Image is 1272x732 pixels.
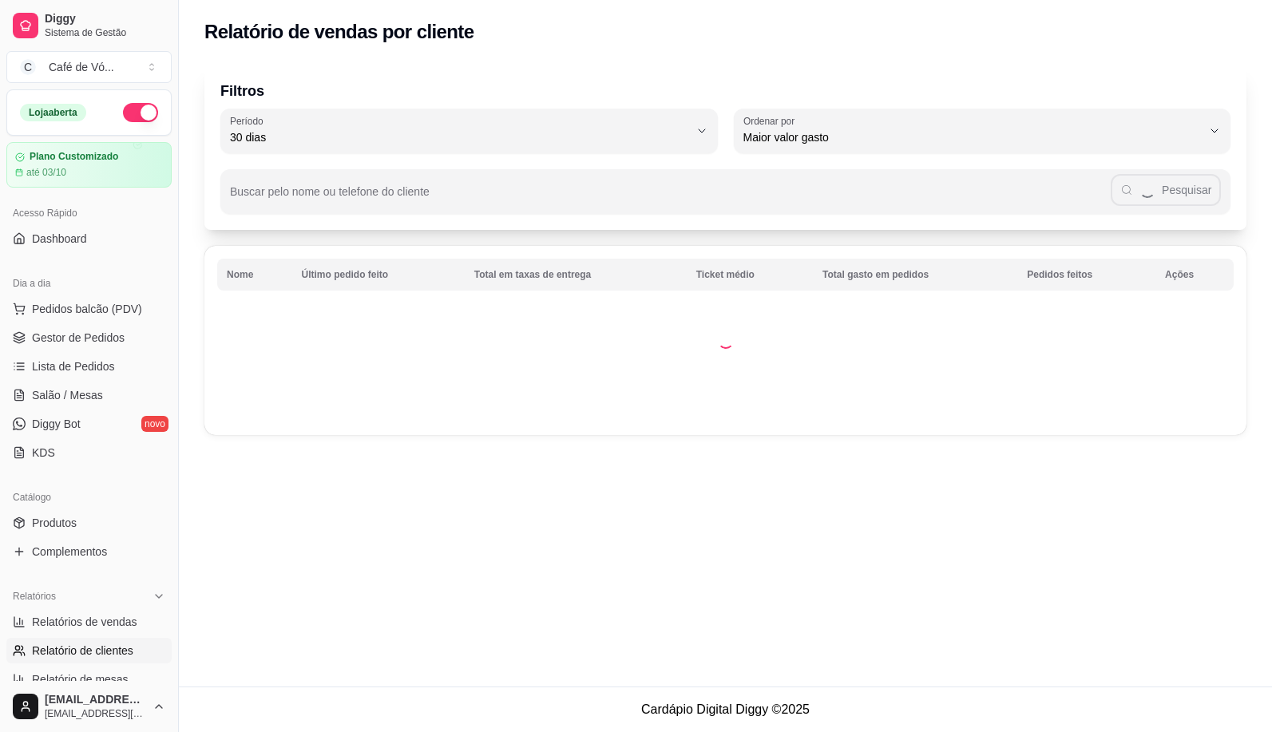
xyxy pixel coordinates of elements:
div: Loading [718,333,734,349]
span: Diggy [45,12,165,26]
p: Filtros [220,80,1230,102]
span: Complementos [32,544,107,560]
button: Select a team [6,51,172,83]
a: Produtos [6,510,172,536]
a: Salão / Mesas [6,382,172,408]
button: Pedidos balcão (PDV) [6,296,172,322]
article: Plano Customizado [30,151,118,163]
span: C [20,59,36,75]
div: Acesso Rápido [6,200,172,226]
h2: Relatório de vendas por cliente [204,19,474,45]
button: [EMAIL_ADDRESS][DOMAIN_NAME][EMAIL_ADDRESS][DOMAIN_NAME] [6,687,172,726]
span: Relatórios [13,590,56,603]
span: Lista de Pedidos [32,358,115,374]
span: Relatório de clientes [32,643,133,659]
span: Relatórios de vendas [32,614,137,630]
label: Período [230,114,268,128]
span: Sistema de Gestão [45,26,165,39]
label: Ordenar por [743,114,800,128]
span: Diggy Bot [32,416,81,432]
div: Catálogo [6,485,172,510]
a: Relatórios de vendas [6,609,172,635]
a: Diggy Botnovo [6,411,172,437]
span: 30 dias [230,129,689,145]
div: Loja aberta [20,104,86,121]
a: Dashboard [6,226,172,251]
div: Dia a dia [6,271,172,296]
div: Café de Vó ... [49,59,114,75]
span: Produtos [32,515,77,531]
span: Dashboard [32,231,87,247]
article: até 03/10 [26,166,66,179]
a: Relatório de clientes [6,638,172,663]
a: Gestor de Pedidos [6,325,172,350]
a: Lista de Pedidos [6,354,172,379]
a: DiggySistema de Gestão [6,6,172,45]
span: Relatório de mesas [32,671,129,687]
a: KDS [6,440,172,465]
a: Relatório de mesas [6,667,172,692]
a: Complementos [6,539,172,564]
span: Gestor de Pedidos [32,330,125,346]
footer: Cardápio Digital Diggy © 2025 [179,686,1272,732]
input: Buscar pelo nome ou telefone do cliente [230,190,1111,206]
button: Alterar Status [123,103,158,122]
span: Pedidos balcão (PDV) [32,301,142,317]
button: Período30 dias [220,109,718,153]
span: [EMAIL_ADDRESS][DOMAIN_NAME] [45,693,146,707]
span: Maior valor gasto [743,129,1203,145]
a: Plano Customizadoaté 03/10 [6,142,172,188]
button: Ordenar porMaior valor gasto [734,109,1231,153]
span: Salão / Mesas [32,387,103,403]
span: [EMAIL_ADDRESS][DOMAIN_NAME] [45,707,146,720]
span: KDS [32,445,55,461]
